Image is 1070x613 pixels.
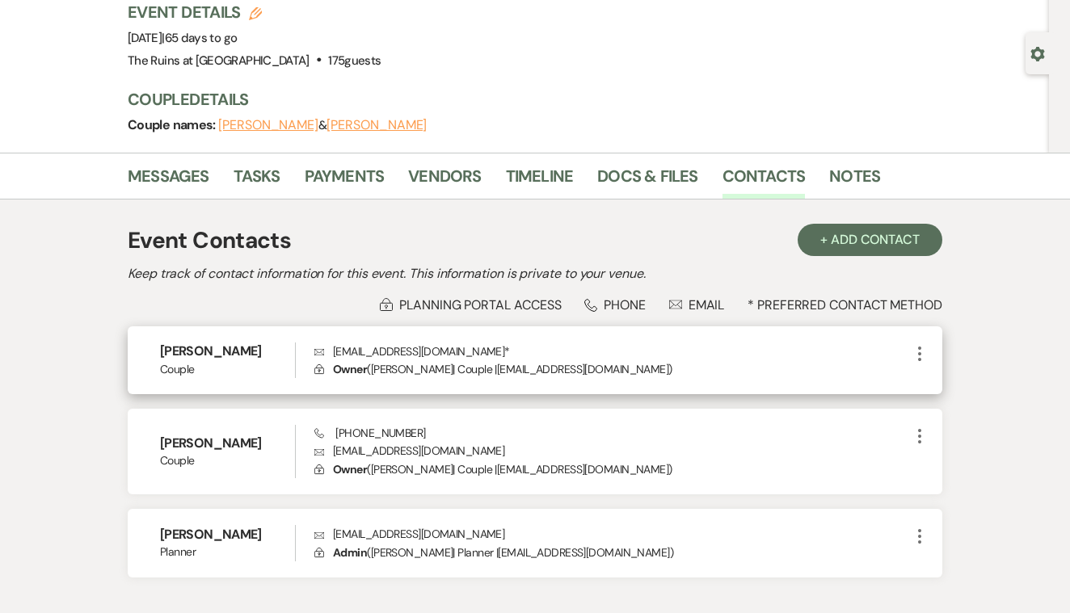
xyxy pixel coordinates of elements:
[584,296,646,313] div: Phone
[160,452,295,469] span: Couple
[165,30,238,46] span: 65 days to go
[160,435,295,452] h6: [PERSON_NAME]
[128,264,942,283] h2: Keep track of contact information for this event. This information is private to your venue.
[328,52,381,69] span: 175 guests
[128,163,209,199] a: Messages
[314,460,910,478] p: ( [PERSON_NAME] | Couple | [EMAIL_ADDRESS][DOMAIN_NAME] )
[408,163,481,199] a: Vendors
[333,362,367,376] span: Owner
[234,163,280,199] a: Tasks
[669,296,725,313] div: Email
[1030,45,1045,61] button: Open lead details
[314,525,910,543] p: [EMAIL_ADDRESS][DOMAIN_NAME]
[128,1,381,23] h3: Event Details
[128,30,237,46] span: [DATE]
[128,52,310,69] span: The Ruins at [GEOGRAPHIC_DATA]
[160,526,295,544] h6: [PERSON_NAME]
[128,88,1033,111] h3: Couple Details
[314,442,910,460] p: [EMAIL_ADDRESS][DOMAIN_NAME]
[160,544,295,561] span: Planner
[722,163,806,199] a: Contacts
[305,163,385,199] a: Payments
[218,117,427,133] span: &
[314,426,425,440] span: [PHONE_NUMBER]
[829,163,880,199] a: Notes
[314,342,910,360] p: [EMAIL_ADDRESS][DOMAIN_NAME] *
[218,119,318,132] button: [PERSON_NAME]
[162,30,237,46] span: |
[798,224,942,256] button: + Add Contact
[314,360,910,378] p: ( [PERSON_NAME] | Couple | [EMAIL_ADDRESS][DOMAIN_NAME] )
[128,296,942,313] div: * Preferred Contact Method
[506,163,574,199] a: Timeline
[314,544,910,561] p: ( [PERSON_NAME] | Planner | [EMAIL_ADDRESS][DOMAIN_NAME] )
[160,361,295,378] span: Couple
[326,119,427,132] button: [PERSON_NAME]
[160,342,295,360] h6: [PERSON_NAME]
[333,462,367,477] span: Owner
[333,545,367,560] span: Admin
[380,296,561,313] div: Planning Portal Access
[128,224,291,258] h1: Event Contacts
[597,163,697,199] a: Docs & Files
[128,116,218,133] span: Couple names:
